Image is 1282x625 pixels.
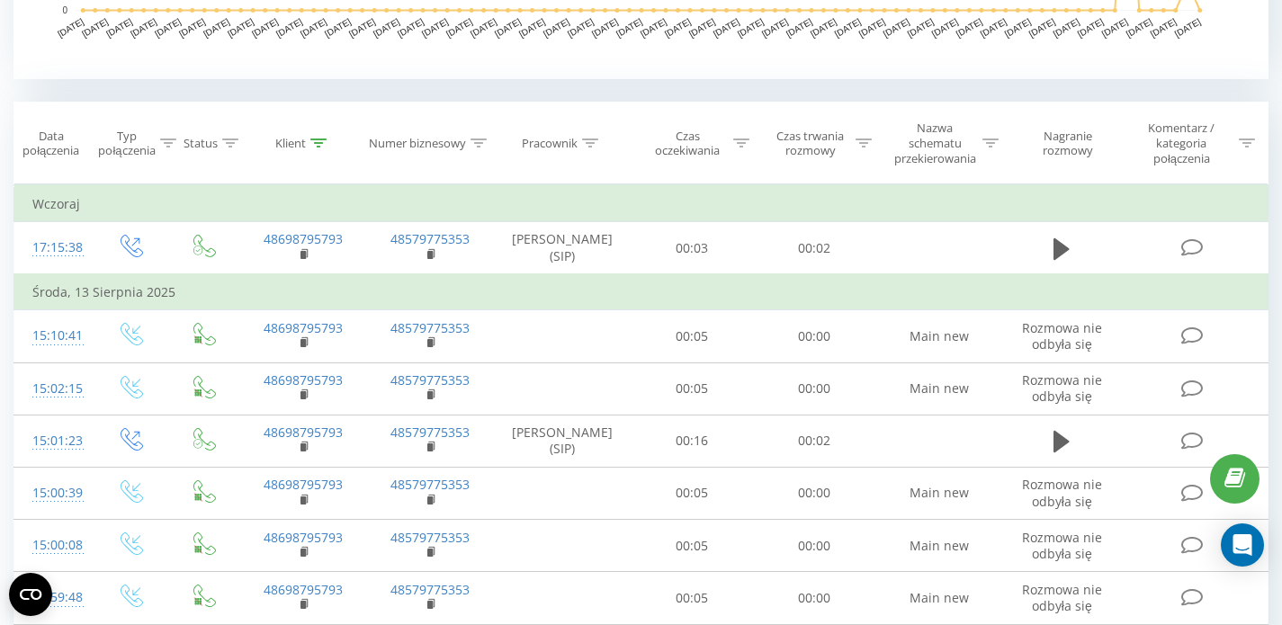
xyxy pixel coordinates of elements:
td: 00:05 [631,467,753,519]
text: [DATE] [420,16,450,39]
div: Klient [275,136,306,151]
text: [DATE] [1052,16,1081,39]
div: Czas trwania rozmowy [770,129,851,159]
td: 00:02 [753,415,875,467]
td: Main new [875,310,1003,362]
td: 00:00 [753,362,875,415]
div: 15:00:08 [32,528,75,563]
text: [DATE] [517,16,547,39]
td: Wczoraj [14,186,1269,222]
text: [DATE] [226,16,256,39]
a: 48579775353 [390,319,470,336]
div: Typ połączenia [98,129,155,159]
text: [DATE] [687,16,717,39]
text: [DATE] [372,16,401,39]
a: 48579775353 [390,230,470,247]
text: [DATE] [906,16,936,39]
span: Rozmowa nie odbyła się [1022,476,1102,509]
div: Nazwa schematu przekierowania [892,121,979,166]
button: Open CMP widget [9,573,52,616]
a: 48698795793 [264,424,343,441]
div: 17:15:38 [32,230,75,265]
div: Pracownik [522,136,578,151]
text: [DATE] [347,16,377,39]
td: Środa, 13 Sierpnia 2025 [14,274,1269,310]
td: 00:05 [631,520,753,572]
text: [DATE] [857,16,887,39]
a: 48579775353 [390,581,470,598]
td: 00:05 [631,362,753,415]
text: [DATE] [177,16,207,39]
a: 48698795793 [264,230,343,247]
text: [DATE] [493,16,523,39]
text: [DATE] [1003,16,1033,39]
text: [DATE] [736,16,766,39]
td: 00:00 [753,520,875,572]
a: 48579775353 [390,371,470,388]
span: Rozmowa nie odbyła się [1022,581,1102,614]
td: Main new [875,362,1003,415]
a: 48579775353 [390,476,470,493]
text: [DATE] [542,16,571,39]
div: Komentarz / kategoria połączenia [1129,121,1234,166]
td: Main new [875,467,1003,519]
div: Czas oczekiwania [647,129,728,159]
text: [DATE] [396,16,426,39]
td: Main new [875,520,1003,572]
a: 48579775353 [390,529,470,546]
a: 48698795793 [264,371,343,388]
a: 48698795793 [264,529,343,546]
text: 0 [62,5,67,15]
text: [DATE] [809,16,838,39]
td: 00:00 [753,467,875,519]
div: 15:02:15 [32,371,75,406]
td: [PERSON_NAME] (SIP) [494,415,631,467]
text: [DATE] [104,16,134,39]
text: [DATE] [833,16,863,39]
text: [DATE] [469,16,498,39]
a: 48698795793 [264,581,343,598]
text: [DATE] [56,16,85,39]
text: [DATE] [1149,16,1179,39]
span: Rozmowa nie odbyła się [1022,319,1102,353]
text: [DATE] [80,16,110,39]
div: Open Intercom Messenger [1221,523,1264,567]
span: Rozmowa nie odbyła się [1022,371,1102,405]
text: [DATE] [274,16,304,39]
span: Rozmowa nie odbyła się [1022,529,1102,562]
text: [DATE] [712,16,741,39]
text: [DATE] [299,16,328,39]
td: 00:00 [753,310,875,362]
text: [DATE] [882,16,911,39]
text: [DATE] [153,16,183,39]
text: [DATE] [129,16,158,39]
div: Numer biznesowy [369,136,466,151]
td: 00:05 [631,572,753,624]
div: Status [184,136,218,151]
td: 00:05 [631,310,753,362]
a: 48698795793 [264,476,343,493]
text: [DATE] [202,16,231,39]
text: [DATE] [979,16,1009,39]
a: 48698795793 [264,319,343,336]
text: [DATE] [590,16,620,39]
td: 00:03 [631,222,753,275]
div: Data połączenia [14,129,87,159]
div: Nagranie rozmowy [1019,129,1116,159]
div: 15:00:39 [32,476,75,511]
text: [DATE] [1173,16,1203,39]
text: [DATE] [639,16,668,39]
div: 14:59:48 [32,580,75,615]
text: [DATE] [784,16,814,39]
text: [DATE] [323,16,353,39]
td: 00:02 [753,222,875,275]
td: [PERSON_NAME] (SIP) [494,222,631,275]
text: [DATE] [566,16,596,39]
text: [DATE] [760,16,790,39]
div: 15:01:23 [32,424,75,459]
text: [DATE] [614,16,644,39]
a: 48579775353 [390,424,470,441]
td: Main new [875,572,1003,624]
td: 00:16 [631,415,753,467]
text: [DATE] [250,16,280,39]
